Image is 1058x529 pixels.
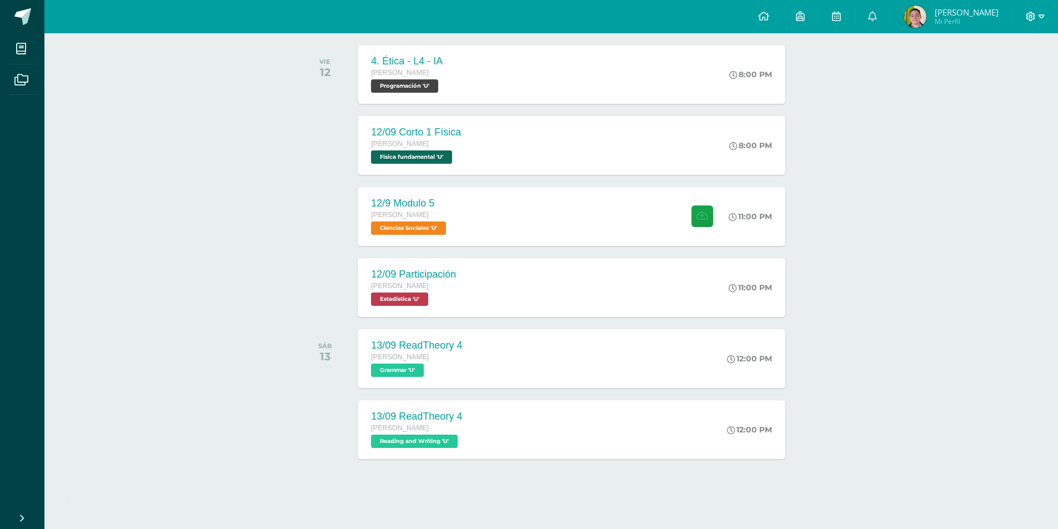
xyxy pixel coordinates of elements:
div: 13/09 ReadTheory 4 [371,340,462,351]
span: [PERSON_NAME] [935,7,999,18]
div: 11:00 PM [729,283,772,293]
span: Grammar 'U' [371,364,424,377]
span: [PERSON_NAME] [371,211,429,219]
span: [PERSON_NAME] [371,69,429,77]
span: [PERSON_NAME] [371,282,429,290]
div: 12:00 PM [727,425,772,435]
div: SÁB [318,342,332,350]
span: [PERSON_NAME] [371,424,429,432]
div: 8:00 PM [729,69,772,79]
div: 4. Ética - L4 - IA [371,56,443,67]
span: Ciencias Sociales 'U' [371,221,446,235]
div: 12/09 Corto 1 Física [371,127,461,138]
span: Reading and Writing 'U' [371,435,458,448]
span: Estadística 'U' [371,293,428,306]
div: 12/9 Modulo 5 [371,198,449,209]
div: 13 [318,350,332,363]
span: Física fundamental 'U' [371,150,452,164]
div: 12:00 PM [727,354,772,364]
span: Mi Perfil [935,17,999,26]
div: 12 [319,66,330,79]
span: Programación 'U' [371,79,438,93]
div: VIE [319,58,330,66]
div: 13/09 ReadTheory 4 [371,411,462,422]
div: 8:00 PM [729,140,772,150]
span: [PERSON_NAME] [371,353,429,361]
img: 2ac621d885da50cde50dcbe7d88617bc.png [904,6,926,28]
span: [PERSON_NAME] [371,140,429,148]
div: 12/09 Participación [371,269,456,280]
div: 11:00 PM [729,211,772,221]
